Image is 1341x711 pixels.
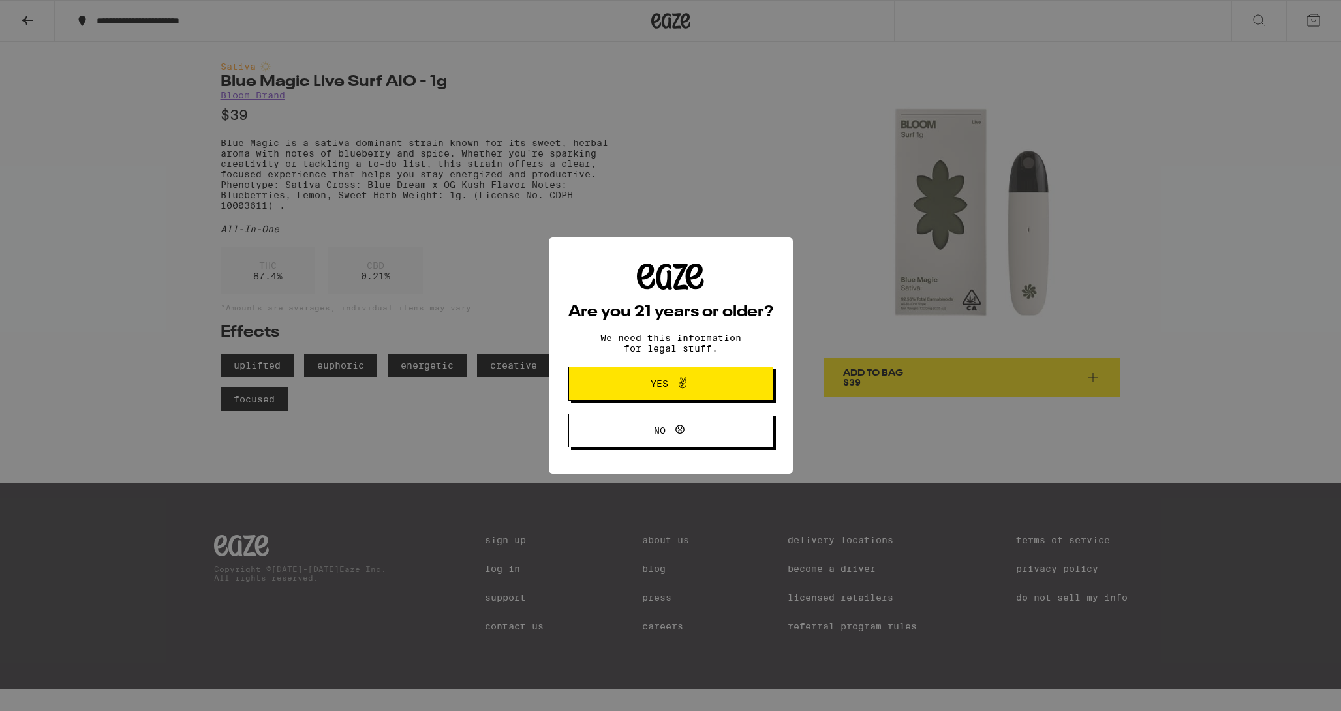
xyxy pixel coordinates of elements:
[8,9,94,20] span: Hi. Need any help?
[589,333,752,354] p: We need this information for legal stuff.
[651,379,668,388] span: Yes
[568,367,773,401] button: Yes
[568,305,773,320] h2: Are you 21 years or older?
[568,414,773,447] button: No
[654,426,666,435] span: No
